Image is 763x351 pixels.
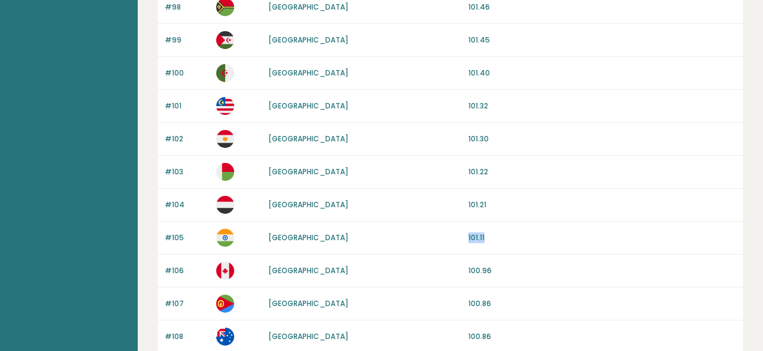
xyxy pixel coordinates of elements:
a: [GEOGRAPHIC_DATA] [268,232,349,243]
p: 101.45 [468,35,736,46]
img: my.svg [216,97,234,115]
p: 101.40 [468,68,736,78]
a: [GEOGRAPHIC_DATA] [268,35,349,45]
p: #105 [165,232,209,243]
p: 101.46 [468,2,736,13]
img: er.svg [216,295,234,313]
img: au.svg [216,328,234,346]
p: #100 [165,68,209,78]
a: [GEOGRAPHIC_DATA] [268,134,349,144]
p: #103 [165,167,209,177]
a: [GEOGRAPHIC_DATA] [268,167,349,177]
img: dz.svg [216,64,234,82]
p: 101.11 [468,232,736,243]
p: #98 [165,2,209,13]
p: 101.21 [468,199,736,210]
p: #102 [165,134,209,144]
p: 101.30 [468,134,736,144]
a: [GEOGRAPHIC_DATA] [268,68,349,78]
img: eh.svg [216,31,234,49]
p: #106 [165,265,209,276]
p: #107 [165,298,209,309]
p: #99 [165,35,209,46]
img: mg.svg [216,163,234,181]
img: ca.svg [216,262,234,280]
p: #104 [165,199,209,210]
p: 100.96 [468,265,736,276]
p: 101.22 [468,167,736,177]
a: [GEOGRAPHIC_DATA] [268,331,349,341]
a: [GEOGRAPHIC_DATA] [268,101,349,111]
a: [GEOGRAPHIC_DATA] [268,298,349,308]
p: 100.86 [468,298,736,309]
img: in.svg [216,229,234,247]
a: [GEOGRAPHIC_DATA] [268,265,349,276]
img: ye.svg [216,196,234,214]
p: 100.86 [468,331,736,342]
p: #108 [165,331,209,342]
p: 101.32 [468,101,736,111]
p: #101 [165,101,209,111]
img: eg.svg [216,130,234,148]
a: [GEOGRAPHIC_DATA] [268,2,349,12]
a: [GEOGRAPHIC_DATA] [268,199,349,210]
